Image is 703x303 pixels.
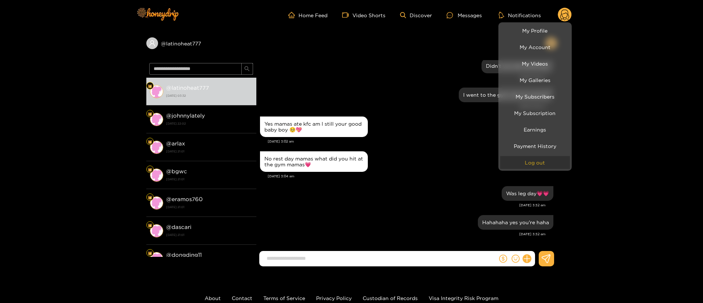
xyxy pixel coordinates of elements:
a: My Profile [500,24,570,37]
a: My Galleries [500,74,570,86]
button: Log out [500,156,570,169]
a: My Videos [500,57,570,70]
a: My Account [500,41,570,53]
a: My Subscribers [500,90,570,103]
a: Earnings [500,123,570,136]
a: My Subscription [500,107,570,119]
a: Payment History [500,140,570,152]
